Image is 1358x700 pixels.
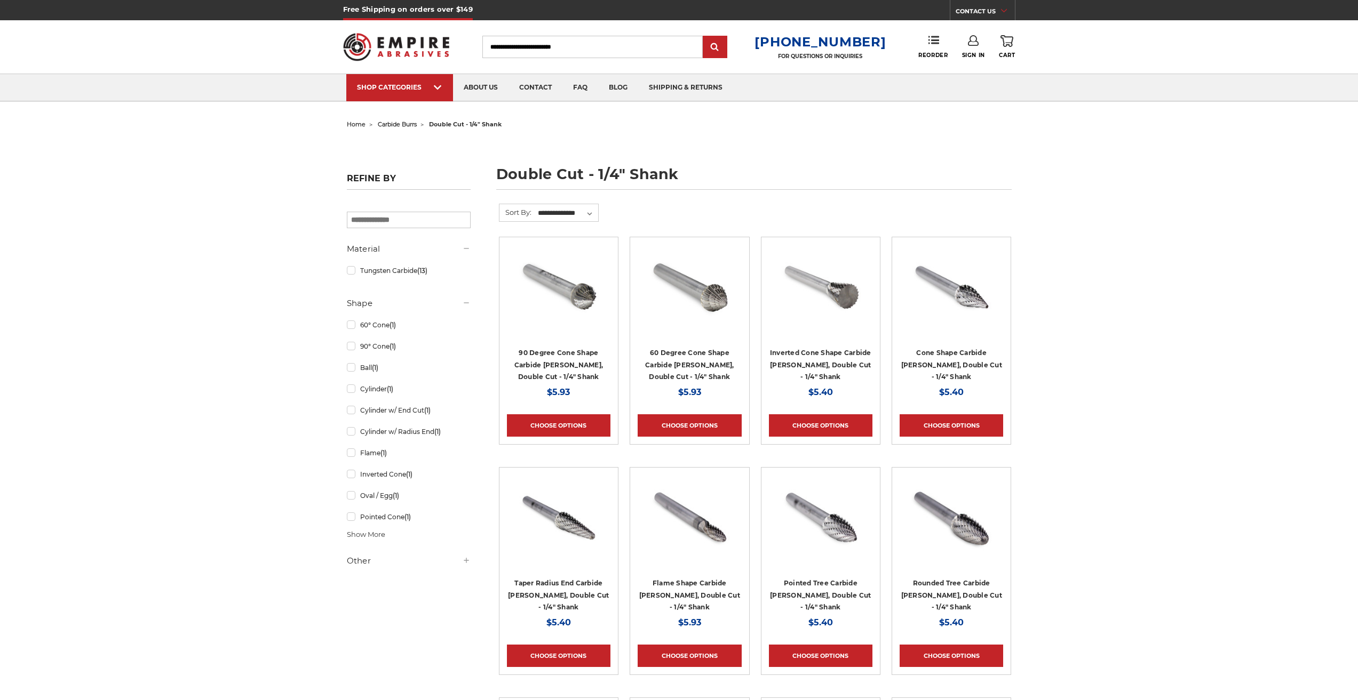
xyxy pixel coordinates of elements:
[347,380,471,398] a: Cylinder
[404,513,411,521] span: (1)
[508,579,609,611] a: Taper Radius End Carbide [PERSON_NAME], Double Cut - 1/4" Shank
[638,645,741,667] a: Choose Options
[918,52,948,59] span: Reorder
[357,83,442,91] div: SHOP CATEGORIES
[343,26,450,68] img: Empire Abrasives
[638,74,733,101] a: shipping & returns
[900,414,1003,437] a: Choose Options
[378,120,417,128] a: carbide burrs
[372,364,378,372] span: (1)
[638,245,741,348] a: SJ-3 60 degree cone shape carbide burr 1/4" shank
[900,245,1003,348] a: SM-4 pointed cone shape carbide burr 1/4" shank
[901,349,1002,381] a: Cone Shape Carbide [PERSON_NAME], Double Cut - 1/4" Shank
[516,475,601,560] img: Taper with radius end carbide bur 1/4" shank
[514,349,603,381] a: 90 Degree Cone Shape Carbide [PERSON_NAME], Double Cut - 1/4" Shank
[347,529,385,540] span: Show More
[393,492,399,500] span: (1)
[769,245,872,348] a: SN-3 inverted cone shape carbide burr 1/4" shank
[900,645,1003,667] a: Choose Options
[347,316,471,334] a: 60° Cone
[547,387,570,397] span: $5.93
[453,74,509,101] a: about us
[347,337,471,356] a: 90° Cone
[962,52,985,59] span: Sign In
[509,74,562,101] a: contact
[507,245,610,348] a: SK-3 90 degree cone shape carbide burr 1/4" shank
[645,349,734,381] a: 60 Degree Cone Shape Carbide [PERSON_NAME], Double Cut - 1/4" Shank
[704,37,726,58] input: Submit
[769,475,872,578] a: SG-3 pointed tree shape carbide burr 1/4" shank
[417,267,427,275] span: (13)
[507,414,610,437] a: Choose Options
[390,342,396,350] span: (1)
[808,387,833,397] span: $5.40
[598,74,638,101] a: blog
[956,5,1015,20] a: CONTACT US
[909,245,994,330] img: SM-4 pointed cone shape carbide burr 1/4" shank
[380,449,387,457] span: (1)
[918,35,948,58] a: Reorder
[638,475,741,578] a: Flame shape carbide bur 1/4" shank
[999,52,1015,59] span: Cart
[347,554,471,567] h5: Other
[770,579,871,611] a: Pointed Tree Carbide [PERSON_NAME], Double Cut - 1/4" Shank
[507,645,610,667] a: Choose Options
[901,579,1002,611] a: Rounded Tree Carbide [PERSON_NAME], Double Cut - 1/4" Shank
[429,120,502,128] span: double cut - 1/4" shank
[499,204,531,220] label: Sort By:
[939,387,964,397] span: $5.40
[562,74,598,101] a: faq
[347,261,471,280] a: Tungsten Carbide
[496,167,1012,190] h1: double cut - 1/4" shank
[808,617,833,627] span: $5.40
[347,508,471,526] a: Pointed Cone
[678,617,701,627] span: $5.93
[909,475,994,560] img: rounded tree shape carbide bur 1/4" shank
[390,321,396,329] span: (1)
[639,579,740,611] a: Flame Shape Carbide [PERSON_NAME], Double Cut - 1/4" Shank
[434,428,441,436] span: (1)
[516,245,601,330] img: SK-3 90 degree cone shape carbide burr 1/4" shank
[939,617,964,627] span: $5.40
[647,245,732,330] img: SJ-3 60 degree cone shape carbide burr 1/4" shank
[347,297,471,310] h5: Shape
[347,243,471,255] h5: Material
[347,422,471,441] a: Cylinder w/ Radius End
[347,120,366,128] a: home
[406,470,412,478] span: (1)
[347,465,471,484] a: Inverted Cone
[347,486,471,505] a: Oval / Egg
[755,53,886,60] p: FOR QUESTIONS OR INQUIRIES
[769,414,872,437] a: Choose Options
[638,414,741,437] a: Choose Options
[536,205,598,221] select: Sort By:
[347,401,471,420] a: Cylinder w/ End Cut
[999,35,1015,59] a: Cart
[507,475,610,578] a: Taper with radius end carbide bur 1/4" shank
[347,173,471,190] h5: Refine by
[678,387,701,397] span: $5.93
[755,34,886,50] a: [PHONE_NUMBER]
[347,444,471,462] a: Flame
[770,349,871,381] a: Inverted Cone Shape Carbide [PERSON_NAME], Double Cut - 1/4" Shank
[546,617,571,627] span: $5.40
[778,245,863,330] img: SN-3 inverted cone shape carbide burr 1/4" shank
[900,475,1003,578] a: rounded tree shape carbide bur 1/4" shank
[387,385,393,393] span: (1)
[769,645,872,667] a: Choose Options
[424,406,431,414] span: (1)
[647,475,732,560] img: Flame shape carbide bur 1/4" shank
[778,475,863,560] img: SG-3 pointed tree shape carbide burr 1/4" shank
[347,358,471,377] a: Ball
